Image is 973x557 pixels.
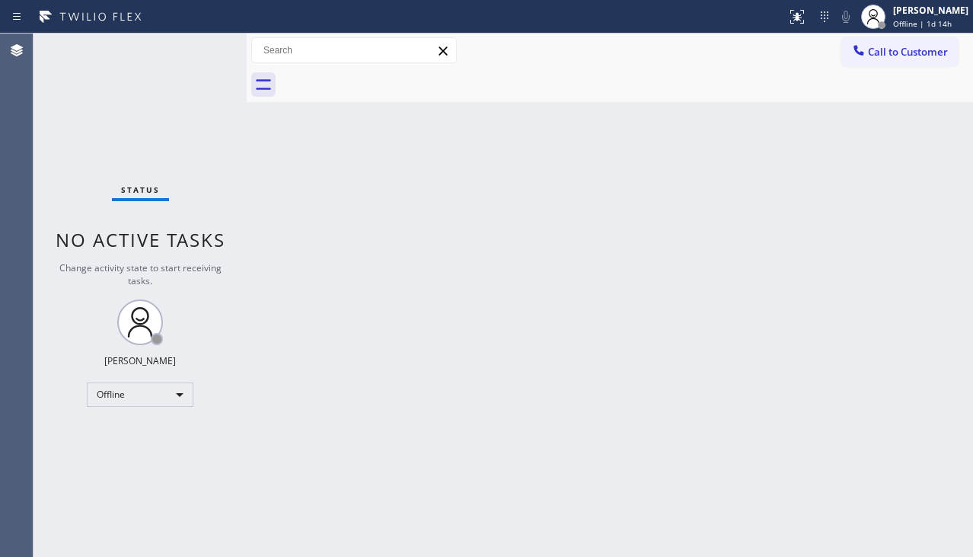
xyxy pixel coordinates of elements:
span: No active tasks [56,227,225,252]
div: Offline [87,383,193,407]
button: Mute [835,6,857,27]
span: Change activity state to start receiving tasks. [59,261,222,287]
span: Status [121,184,160,195]
button: Call to Customer [841,37,958,66]
input: Search [252,38,456,62]
span: Offline | 1d 14h [893,18,952,29]
span: Call to Customer [868,45,948,59]
div: [PERSON_NAME] [104,354,176,367]
div: [PERSON_NAME] [893,4,968,17]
